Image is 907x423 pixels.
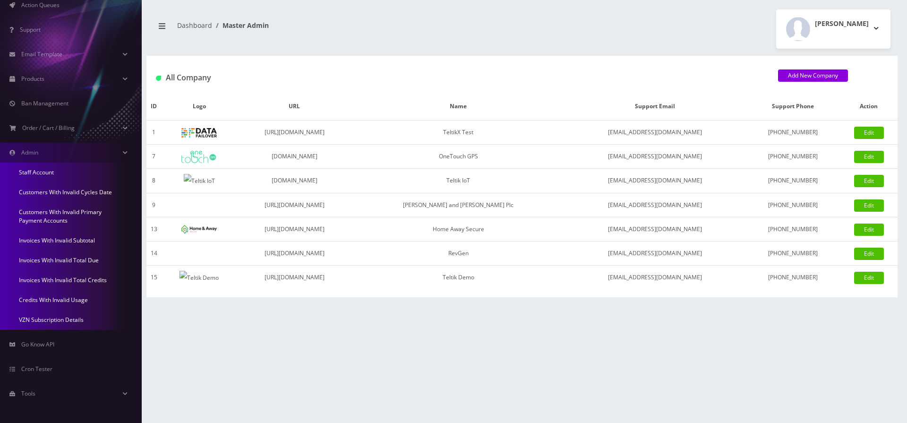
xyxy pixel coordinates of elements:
span: Products [21,75,44,83]
td: 7 [146,145,162,169]
td: [URL][DOMAIN_NAME] [237,193,352,217]
button: [PERSON_NAME] [776,9,890,49]
li: Master Admin [212,20,269,30]
td: [DOMAIN_NAME] [237,145,352,169]
th: URL [237,93,352,121]
td: RevGen [352,241,565,265]
td: [URL][DOMAIN_NAME] [237,217,352,241]
td: [PHONE_NUMBER] [745,169,840,193]
td: [DOMAIN_NAME] [237,169,352,193]
span: Support [20,26,41,34]
td: [URL][DOMAIN_NAME] [237,265,352,289]
a: Edit [854,127,884,139]
th: Name [352,93,565,121]
a: Edit [854,175,884,187]
a: Edit [854,272,884,284]
td: [EMAIL_ADDRESS][DOMAIN_NAME] [565,241,745,265]
th: Support Email [565,93,745,121]
th: ID [146,93,162,121]
td: Teltik Demo [352,265,565,289]
td: [PHONE_NUMBER] [745,121,840,145]
td: [PHONE_NUMBER] [745,193,840,217]
span: Go Know API [21,340,54,348]
a: Edit [854,199,884,212]
span: Tools [21,389,35,397]
h2: [PERSON_NAME] [815,20,869,28]
img: TeltikX Test [181,128,217,138]
td: [EMAIL_ADDRESS][DOMAIN_NAME] [565,217,745,241]
td: 9 [146,193,162,217]
th: Logo [162,93,237,121]
td: [EMAIL_ADDRESS][DOMAIN_NAME] [565,169,745,193]
td: [URL][DOMAIN_NAME] [237,241,352,265]
nav: breadcrumb [154,16,515,43]
td: [PHONE_NUMBER] [745,241,840,265]
span: Admin [21,148,38,156]
h1: All Company [156,73,764,82]
th: Action [840,93,898,121]
td: [EMAIL_ADDRESS][DOMAIN_NAME] [565,193,745,217]
span: Action Queues [21,1,60,9]
img: Teltik Demo [180,271,219,285]
a: Edit [854,224,884,236]
td: 13 [146,217,162,241]
th: Support Phone [745,93,840,121]
img: Home Away Secure [181,225,217,234]
td: [URL][DOMAIN_NAME] [237,121,352,145]
td: [EMAIL_ADDRESS][DOMAIN_NAME] [565,265,745,289]
td: 8 [146,169,162,193]
td: Home Away Secure [352,217,565,241]
td: [PHONE_NUMBER] [745,217,840,241]
td: 1 [146,121,162,145]
a: Edit [854,248,884,260]
td: 14 [146,241,162,265]
span: Cron Tester [21,365,52,373]
span: Order / Cart / Billing [22,124,75,132]
a: Edit [854,151,884,163]
td: Teltik IoT [352,169,565,193]
td: [PHONE_NUMBER] [745,265,840,289]
td: [PHONE_NUMBER] [745,145,840,169]
a: Dashboard [177,21,212,30]
img: All Company [156,76,161,81]
span: Email Template [21,50,62,58]
td: [EMAIL_ADDRESS][DOMAIN_NAME] [565,121,745,145]
td: OneTouch GPS [352,145,565,169]
td: 15 [146,265,162,289]
span: Ban Management [21,99,68,107]
td: [EMAIL_ADDRESS][DOMAIN_NAME] [565,145,745,169]
img: Teltik IoT [184,174,215,188]
td: TeltikX Test [352,121,565,145]
a: Add New Company [778,69,848,82]
img: OneTouch GPS [181,151,217,163]
td: [PERSON_NAME] and [PERSON_NAME] Plc [352,193,565,217]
